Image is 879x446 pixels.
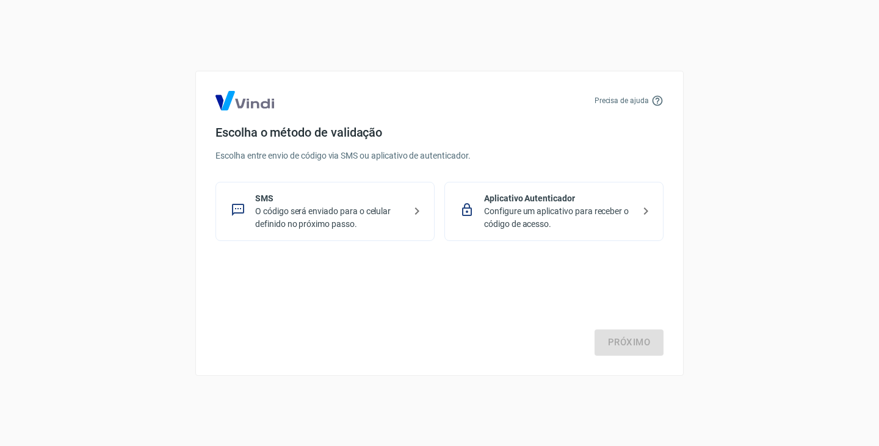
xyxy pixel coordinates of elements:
p: Escolha entre envio de código via SMS ou aplicativo de autenticador. [215,149,664,162]
img: Logo Vind [215,91,274,110]
p: Aplicativo Autenticador [484,192,634,205]
div: SMSO código será enviado para o celular definido no próximo passo. [215,182,435,241]
h4: Escolha o método de validação [215,125,664,140]
p: O código será enviado para o celular definido no próximo passo. [255,205,405,231]
p: Configure um aplicativo para receber o código de acesso. [484,205,634,231]
p: SMS [255,192,405,205]
p: Precisa de ajuda [595,95,649,106]
div: Aplicativo AutenticadorConfigure um aplicativo para receber o código de acesso. [444,182,664,241]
